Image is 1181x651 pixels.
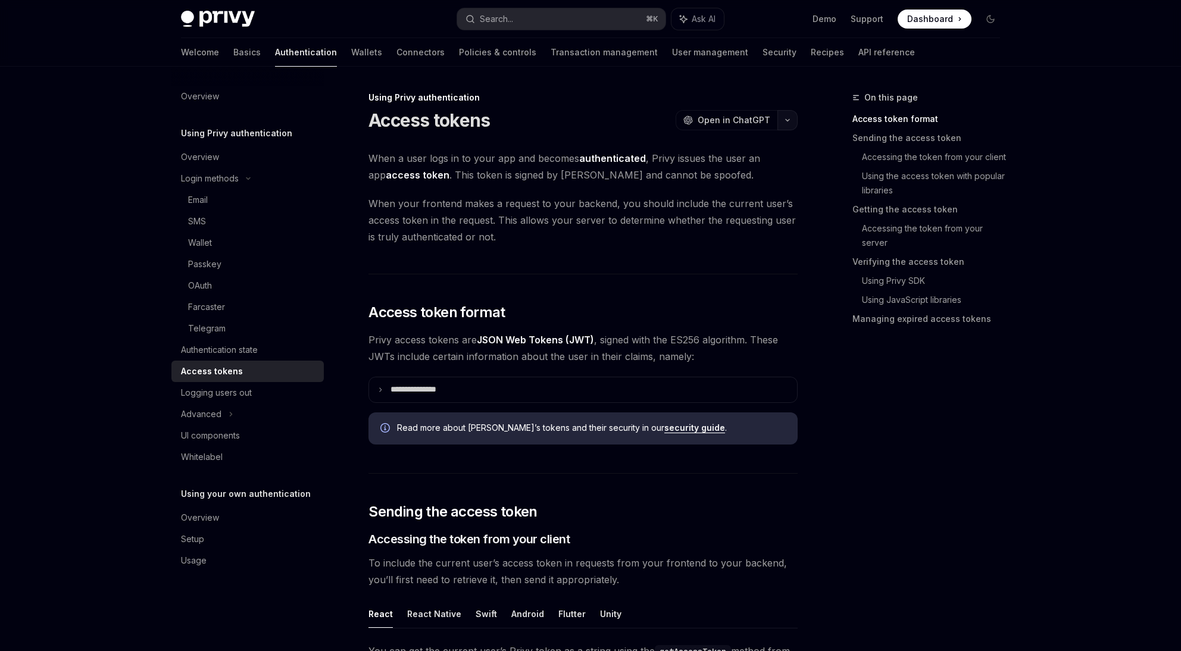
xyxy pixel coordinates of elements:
div: Email [188,193,208,207]
span: Dashboard [907,13,953,25]
a: Dashboard [898,10,971,29]
span: Accessing the token from your client [368,531,570,547]
span: To include the current user’s access token in requests from your frontend to your backend, you’ll... [368,555,798,588]
div: Access tokens [181,364,243,378]
a: Overview [171,507,324,528]
button: Android [511,600,544,628]
button: Unity [600,600,621,628]
button: Toggle dark mode [981,10,1000,29]
div: Setup [181,532,204,546]
div: Farcaster [188,300,225,314]
a: Authentication state [171,339,324,361]
h1: Access tokens [368,109,490,131]
a: Wallet [171,232,324,253]
a: Usage [171,550,324,571]
span: Ask AI [692,13,716,25]
div: Logging users out [181,386,252,400]
span: ⌘ K [646,14,658,24]
a: Recipes [811,38,844,67]
img: dark logo [181,11,255,27]
div: Authentication state [181,343,258,357]
a: Authentication [275,38,337,67]
a: Overview [171,146,324,168]
strong: authenticated [579,152,646,164]
a: API reference [858,38,915,67]
a: JSON Web Tokens (JWT) [477,334,594,346]
a: Policies & controls [459,38,536,67]
a: UI components [171,425,324,446]
div: SMS [188,214,206,229]
div: Search... [480,12,513,26]
a: Welcome [181,38,219,67]
a: Security [763,38,796,67]
a: Wallets [351,38,382,67]
button: React [368,600,393,628]
span: When a user logs in to your app and becomes , Privy issues the user an app . This token is signed... [368,150,798,183]
a: Passkey [171,253,324,275]
a: Overview [171,86,324,107]
a: Transaction management [551,38,658,67]
a: Using the access token with popular libraries [862,167,1010,200]
button: Open in ChatGPT [676,110,777,130]
button: Swift [476,600,497,628]
a: Accessing the token from your server [862,219,1010,252]
button: Flutter [558,600,586,628]
a: Verifying the access token [852,252,1010,271]
span: On this page [864,90,918,105]
strong: access token [386,169,449,181]
a: Access tokens [171,361,324,382]
div: Overview [181,89,219,104]
div: Advanced [181,407,221,421]
span: Read more about [PERSON_NAME]’s tokens and their security in our . [397,422,786,434]
a: Getting the access token [852,200,1010,219]
div: Wallet [188,236,212,250]
a: Setup [171,528,324,550]
div: OAuth [188,278,212,293]
div: Login methods [181,171,239,186]
a: Farcaster [171,296,324,318]
span: Privy access tokens are , signed with the ES256 algorithm. These JWTs include certain information... [368,331,798,365]
a: Connectors [396,38,445,67]
div: UI components [181,428,240,443]
h5: Using your own authentication [181,487,311,501]
a: Email [171,189,324,211]
span: When your frontend makes a request to your backend, you should include the current user’s access ... [368,195,798,245]
a: Whitelabel [171,446,324,468]
a: Using Privy SDK [862,271,1010,290]
a: security guide [664,422,725,433]
a: Accessing the token from your client [862,148,1010,167]
a: Telegram [171,318,324,339]
a: Sending the access token [852,129,1010,148]
a: Demo [813,13,836,25]
a: Managing expired access tokens [852,309,1010,328]
div: Overview [181,511,219,525]
span: Sending the access token [368,502,538,521]
svg: Info [380,423,392,435]
span: Open in ChatGPT [698,114,770,126]
a: SMS [171,211,324,232]
div: Usage [181,553,207,568]
a: OAuth [171,275,324,296]
a: Logging users out [171,382,324,403]
a: Basics [233,38,261,67]
div: Whitelabel [181,450,223,464]
a: Support [851,13,883,25]
a: Using JavaScript libraries [862,290,1010,309]
button: React Native [407,600,461,628]
div: Overview [181,150,219,164]
div: Telegram [188,321,226,336]
button: Ask AI [671,8,724,30]
span: Access token format [368,303,505,322]
a: User management [672,38,748,67]
button: Search...⌘K [457,8,666,30]
div: Passkey [188,257,221,271]
a: Access token format [852,109,1010,129]
h5: Using Privy authentication [181,126,292,140]
div: Using Privy authentication [368,92,798,104]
